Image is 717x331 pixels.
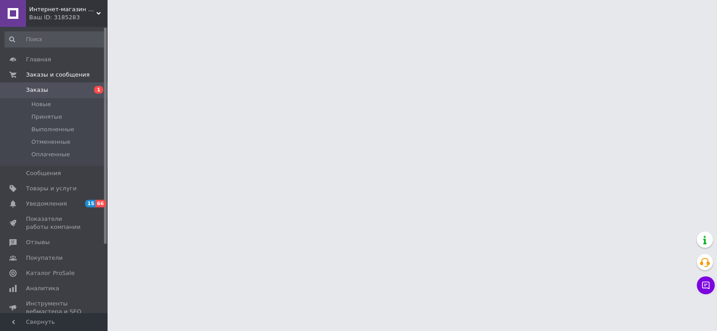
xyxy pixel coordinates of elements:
[26,169,61,177] span: Сообщения
[26,300,83,316] span: Инструменты вебмастера и SEO
[26,71,90,79] span: Заказы и сообщения
[31,100,51,108] span: Новые
[31,138,70,146] span: Отмененные
[85,200,95,207] span: 15
[26,269,74,277] span: Каталог ProSale
[26,238,50,246] span: Отзывы
[31,113,62,121] span: Принятые
[29,13,108,21] div: Ваш ID: 3185283
[697,276,715,294] button: Чат с покупателем
[31,150,70,159] span: Оплаченные
[95,200,106,207] span: 66
[94,86,103,94] span: 1
[26,185,77,193] span: Товары и услуги
[26,56,51,64] span: Главная
[31,125,74,133] span: Выполненные
[26,254,63,262] span: Покупатели
[29,5,96,13] span: Интернет-магазин электрооборудования ALT-SHOP
[26,86,48,94] span: Заказы
[26,200,67,208] span: Уведомления
[4,31,106,47] input: Поиск
[26,284,59,292] span: Аналитика
[26,215,83,231] span: Показатели работы компании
